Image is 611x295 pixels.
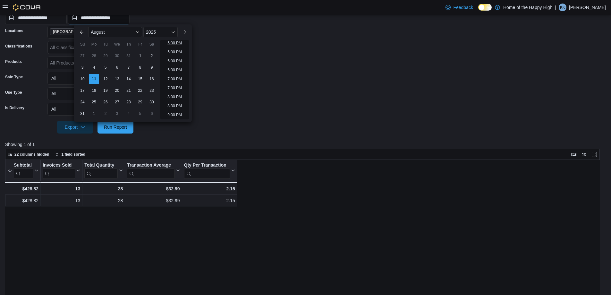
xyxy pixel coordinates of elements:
div: day-10 [77,74,88,84]
div: Total Quantity [84,162,118,179]
div: day-5 [135,108,145,119]
button: Next month [179,27,189,37]
button: All [47,72,133,85]
div: day-23 [147,85,157,96]
div: day-22 [135,85,145,96]
span: KK [560,4,565,11]
li: 8:30 PM [165,102,184,110]
div: Button. Open the year selector. 2025 is currently selected. [143,27,178,37]
div: Transaction Average [127,162,174,179]
div: Th [123,39,134,49]
div: day-4 [123,108,134,119]
div: day-28 [123,97,134,107]
span: Feedback [453,4,473,11]
div: day-24 [77,97,88,107]
li: 6:30 PM [165,66,184,74]
input: Dark Mode [478,4,492,11]
div: day-12 [100,74,111,84]
div: $428.82 [7,197,38,204]
button: Export [57,121,93,134]
div: day-5 [100,62,111,73]
li: 8:00 PM [165,93,184,101]
p: Home of the Happy High [503,4,552,11]
input: Press the down key to enter a popover containing a calendar. Press the escape key to close the po... [68,12,130,24]
div: Qty Per Transaction [184,162,230,169]
input: Press the down key to open a popover containing a calendar. [5,12,67,24]
div: Tu [100,39,111,49]
div: day-15 [135,74,145,84]
div: Fr [135,39,145,49]
div: day-2 [100,108,111,119]
p: Showing 1 of 1 [5,141,606,148]
span: Saskatoon - City Park - Fire & Flower [50,28,111,35]
li: 7:30 PM [165,84,184,92]
button: Run Report [98,121,133,134]
div: day-9 [147,62,157,73]
button: All [47,103,133,116]
span: 2025 [146,30,156,35]
li: 5:30 PM [165,48,184,56]
div: day-4 [89,62,99,73]
label: Use Type [5,90,22,95]
button: Enter fullscreen [590,151,598,158]
div: day-29 [100,51,111,61]
div: day-6 [112,62,122,73]
span: 1 field sorted [62,152,86,157]
div: day-29 [135,97,145,107]
div: day-2 [147,51,157,61]
button: 1 field sorted [53,151,88,158]
span: Run Report [104,124,127,130]
label: Classifications [5,44,32,49]
div: day-30 [147,97,157,107]
button: Keyboard shortcuts [570,151,578,158]
div: $428.82 [7,185,38,193]
div: Subtotal [14,162,33,179]
div: day-3 [112,108,122,119]
button: Invoices Sold [43,162,80,179]
ul: Time [160,40,189,119]
button: Transaction Average [127,162,180,179]
div: Sa [147,39,157,49]
div: day-7 [123,62,134,73]
button: 22 columns hidden [5,151,52,158]
div: Kalvin Keys [559,4,566,11]
div: 2.15 [184,185,235,193]
div: day-31 [77,108,88,119]
div: Subtotal [14,162,33,169]
div: 13 [43,197,80,204]
div: day-3 [77,62,88,73]
label: Is Delivery [5,105,24,110]
button: Total Quantity [84,162,123,179]
p: | [555,4,556,11]
div: Mo [89,39,99,49]
label: Products [5,59,22,64]
button: Subtotal [7,162,38,179]
button: Qty Per Transaction [184,162,235,179]
button: Display options [580,151,588,158]
div: Button. Open the month selector. August is currently selected. [88,27,142,37]
div: day-8 [135,62,145,73]
div: 2.15 [184,197,235,204]
div: 28 [84,197,123,204]
div: day-19 [100,85,111,96]
div: We [112,39,122,49]
div: August, 2025 [77,50,157,119]
div: day-6 [147,108,157,119]
div: day-16 [147,74,157,84]
li: 7:00 PM [165,75,184,83]
div: day-18 [89,85,99,96]
div: day-26 [100,97,111,107]
button: Previous Month [77,27,87,37]
div: Qty Per Transaction [184,162,230,179]
div: day-28 [89,51,99,61]
div: day-21 [123,85,134,96]
li: 6:00 PM [165,57,184,65]
span: [GEOGRAPHIC_DATA] - Fire & Flower [53,29,103,35]
div: Su [77,39,88,49]
label: Sale Type [5,74,23,80]
a: Feedback [443,1,475,14]
div: Invoices Sold [43,162,75,179]
div: Transaction Average [127,162,174,169]
label: Locations [5,28,23,33]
